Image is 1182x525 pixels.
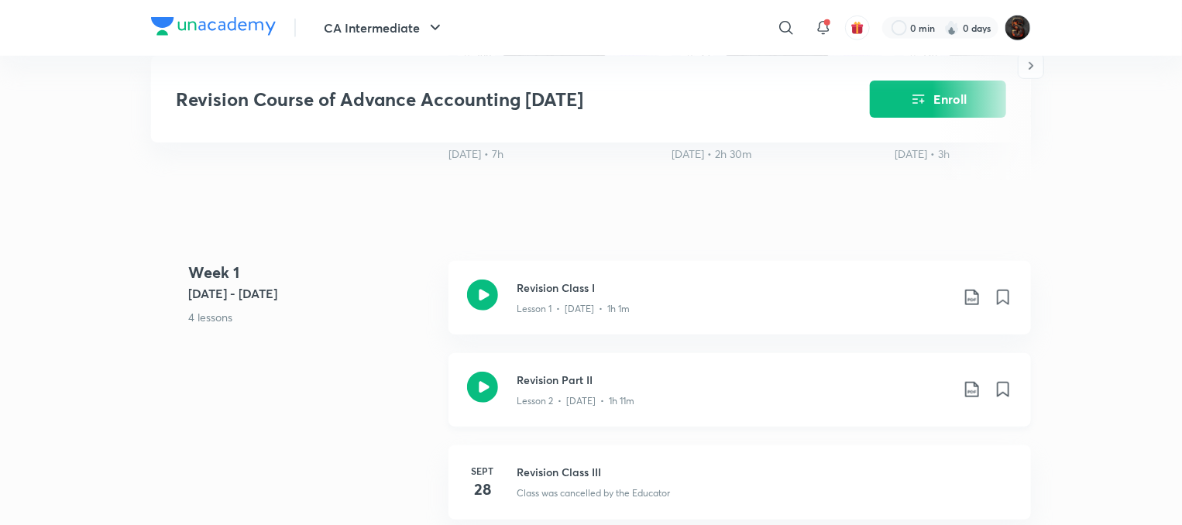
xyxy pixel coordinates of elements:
[517,302,630,316] p: Lesson 1 • [DATE] • 1h 1m
[870,81,1006,118] button: Enroll
[467,464,498,478] h6: Sept
[845,15,870,40] button: avatar
[517,372,950,388] h3: Revision Part II
[188,284,436,303] h5: [DATE] - [DATE]
[517,280,950,296] h3: Revision Class I
[151,17,276,39] a: Company Logo
[448,261,1031,353] a: Revision Class ILesson 1 • [DATE] • 1h 1m
[1005,15,1031,41] img: Srikanth Reddy Parevula
[176,88,782,111] h3: Revision Course of Advance Accounting [DATE]
[895,146,1105,162] div: 30th Jun • 3h
[448,146,659,162] div: 26th May • 7h
[944,20,960,36] img: streak
[517,394,634,408] p: Lesson 2 • [DATE] • 1h 11m
[448,353,1031,445] a: Revision Part IILesson 2 • [DATE] • 1h 11m
[467,478,498,501] h4: 28
[314,12,454,43] button: CA Intermediate
[517,464,1012,480] h3: Revision Class III
[151,17,276,36] img: Company Logo
[850,21,864,35] img: avatar
[517,486,670,500] p: Class was cancelled by the Educator
[188,261,436,284] h4: Week 1
[672,146,882,162] div: 27th Jun • 2h 30m
[188,309,436,325] p: 4 lessons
